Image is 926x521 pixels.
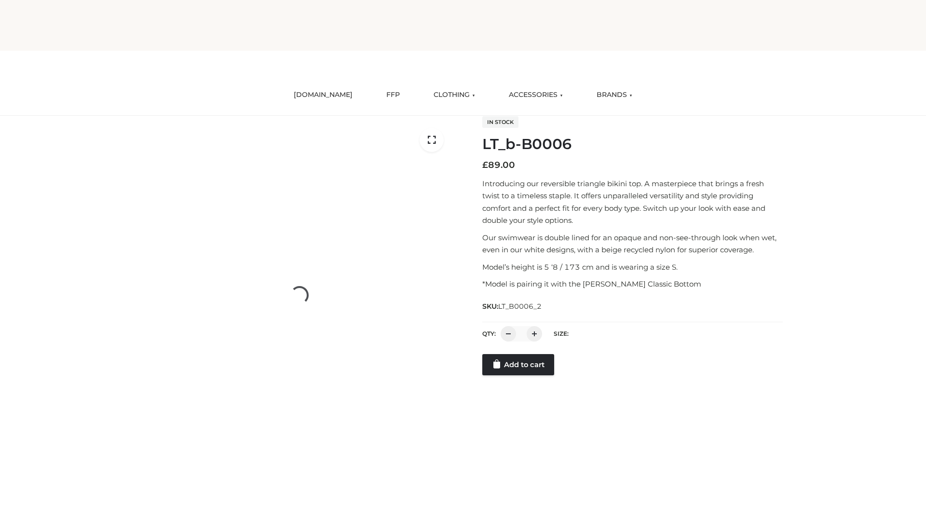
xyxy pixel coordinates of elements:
label: QTY: [482,330,496,337]
a: BRANDS [589,84,640,106]
span: £ [482,160,488,170]
a: Add to cart [482,354,554,375]
a: [DOMAIN_NAME] [286,84,360,106]
span: LT_B0006_2 [498,302,542,311]
bdi: 89.00 [482,160,515,170]
label: Size: [554,330,569,337]
span: SKU: [482,301,543,312]
a: FFP [379,84,407,106]
span: In stock [482,116,518,128]
p: Our swimwear is double lined for an opaque and non-see-through look when wet, even in our white d... [482,232,783,256]
p: Model’s height is 5 ‘8 / 173 cm and is wearing a size S. [482,261,783,274]
h1: LT_b-B0006 [482,136,783,153]
p: *Model is pairing it with the [PERSON_NAME] Classic Bottom [482,278,783,290]
p: Introducing our reversible triangle bikini top. A masterpiece that brings a fresh twist to a time... [482,178,783,227]
a: CLOTHING [426,84,482,106]
a: ACCESSORIES [502,84,570,106]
